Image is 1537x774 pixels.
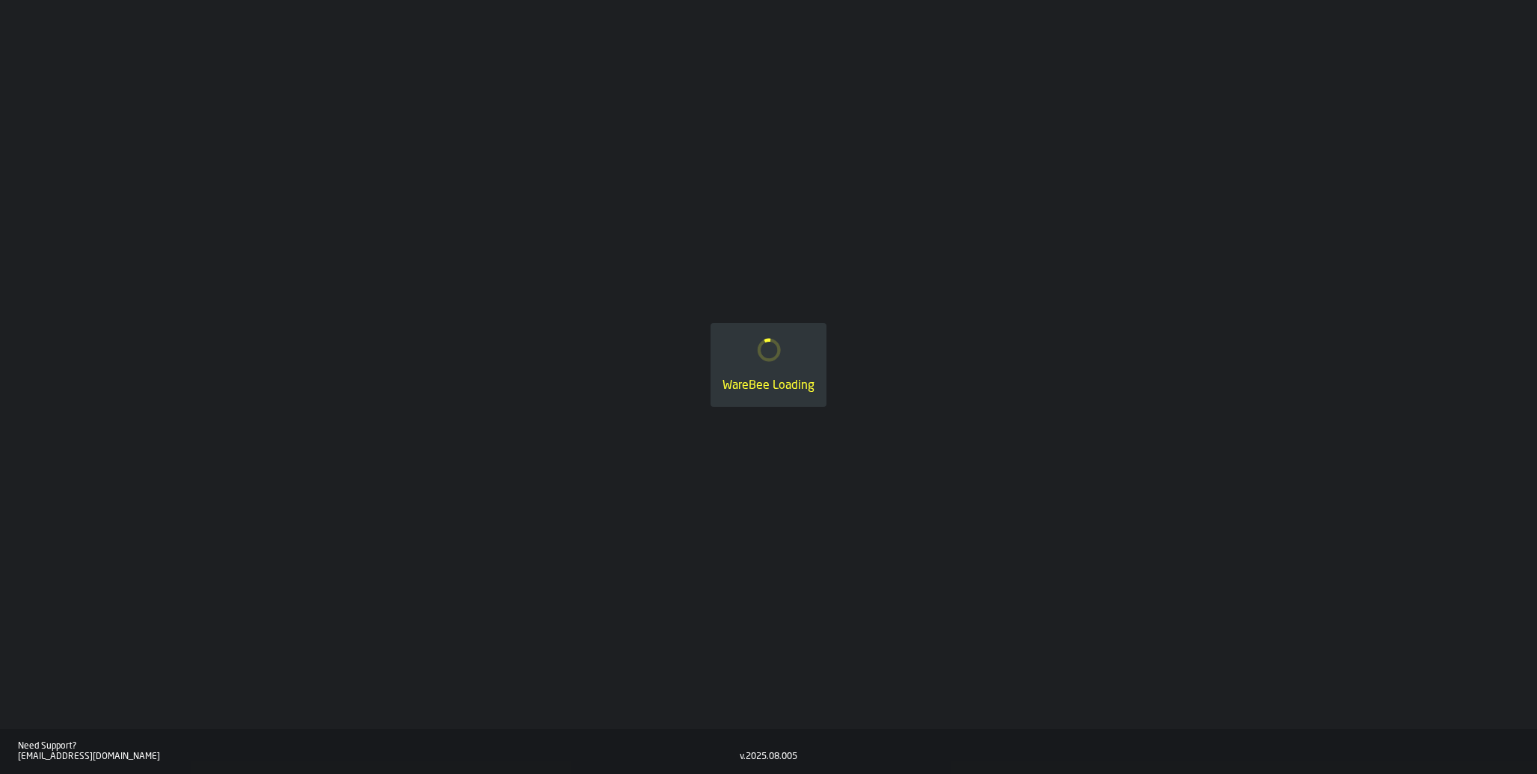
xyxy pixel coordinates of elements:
a: Need Support?[EMAIL_ADDRESS][DOMAIN_NAME] [18,741,740,762]
div: Need Support? [18,741,740,752]
div: v. [740,752,746,762]
div: WareBee Loading [723,377,814,395]
div: 2025.08.005 [746,752,797,762]
div: [EMAIL_ADDRESS][DOMAIN_NAME] [18,752,740,762]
